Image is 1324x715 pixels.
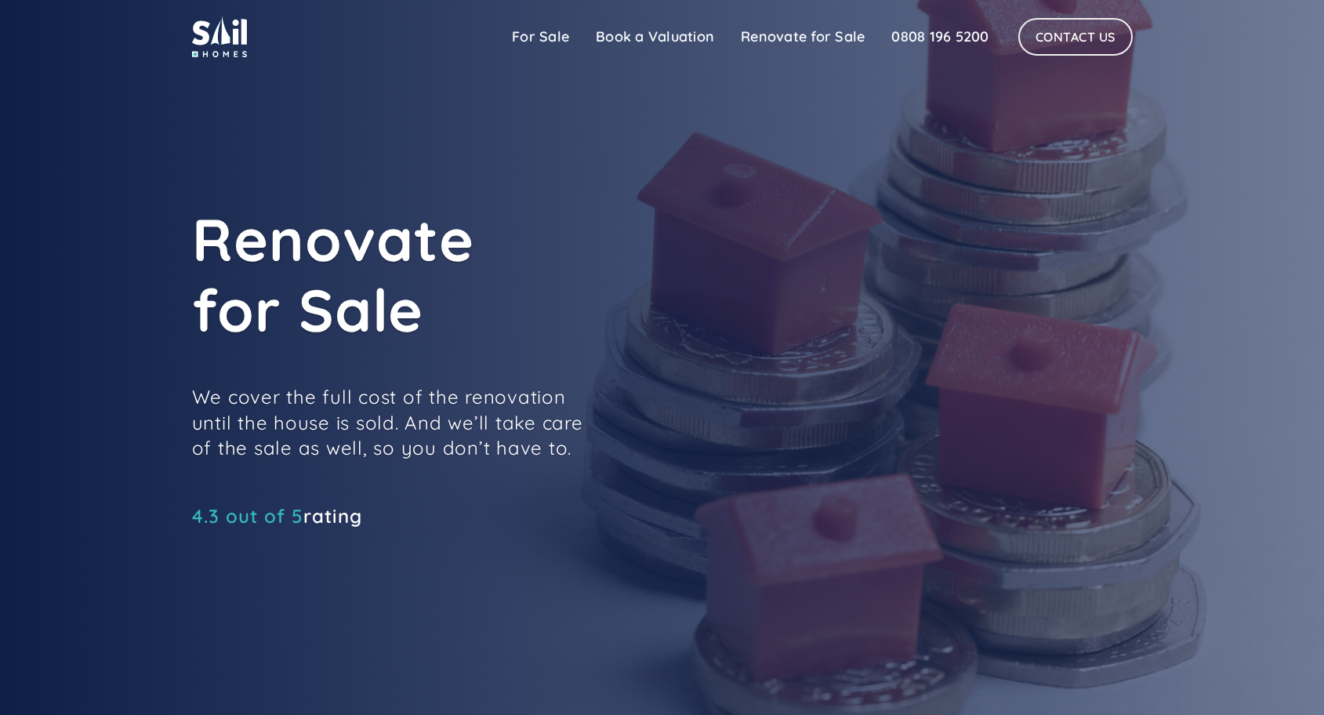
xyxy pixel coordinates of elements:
img: sail home logo [192,16,247,57]
a: For Sale [499,21,582,53]
a: Contact Us [1018,18,1133,56]
a: 4.3 out of 5rating [192,508,362,524]
p: We cover the full cost of the renovation until the house is sold. And we’ll take care of the sale... [192,384,584,460]
a: Book a Valuation [582,21,727,53]
a: Renovate for Sale [727,21,878,53]
iframe: Customer reviews powered by Trustpilot [192,532,427,550]
h1: Renovate for Sale [192,204,898,345]
a: 0808 196 5200 [878,21,1002,53]
span: 4.3 out of 5 [192,504,303,528]
div: rating [192,508,362,524]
